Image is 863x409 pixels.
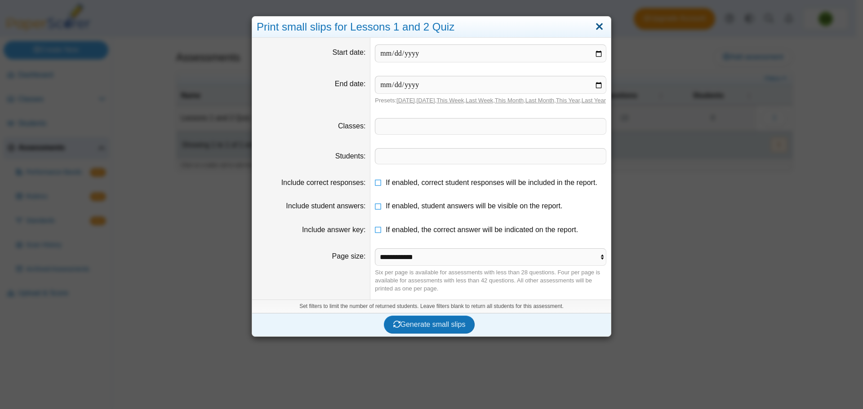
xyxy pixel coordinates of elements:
[375,118,606,134] tags: ​
[302,226,365,233] label: Include answer key
[396,97,415,104] a: [DATE]
[386,179,597,186] span: If enabled, correct student responses will be included in the report.
[582,97,606,104] a: Last Year
[417,97,435,104] a: [DATE]
[335,152,366,160] label: Students
[375,148,606,164] tags: ​
[384,316,475,334] button: Generate small slips
[338,122,365,130] label: Classes
[495,97,524,104] a: This Month
[252,299,611,313] div: Set filters to limit the number of returned students. Leave filters blank to return all students ...
[525,97,554,104] a: Last Month
[556,97,580,104] a: This Year
[592,19,606,35] a: Close
[393,321,466,328] span: Generate small slips
[436,97,464,104] a: This Week
[252,17,611,38] div: Print small slips for Lessons 1 and 2 Quiz
[286,202,365,210] label: Include student answers
[281,179,366,186] label: Include correct responses
[332,252,366,260] label: Page size
[375,97,606,105] div: Presets: , , , , , , ,
[386,202,562,210] span: If enabled, student answers will be visible on the report.
[333,48,366,56] label: Start date
[386,226,578,233] span: If enabled, the correct answer will be indicated on the report.
[335,80,366,88] label: End date
[466,97,493,104] a: Last Week
[375,268,606,293] div: Six per page is available for assessments with less than 28 questions. Four per page is available...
